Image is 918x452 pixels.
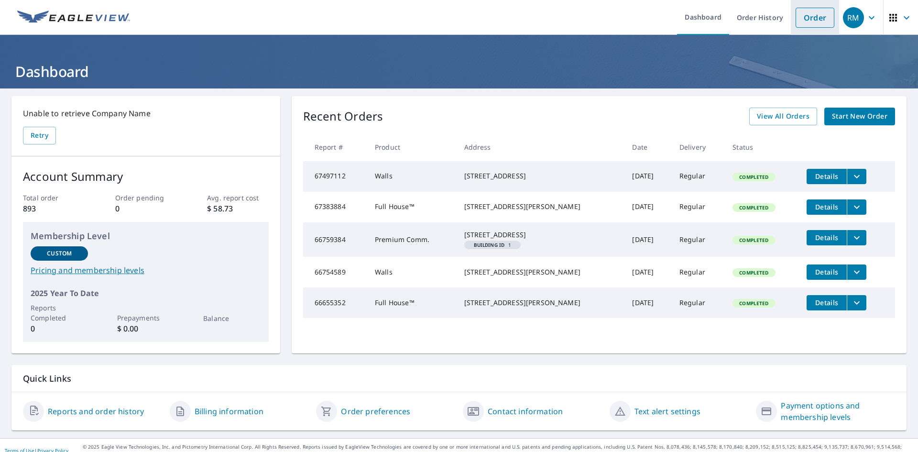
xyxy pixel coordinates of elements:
[31,265,261,276] a: Pricing and membership levels
[31,303,88,323] p: Reports Completed
[812,267,841,276] span: Details
[624,287,671,318] td: [DATE]
[303,192,367,222] td: 67383884
[367,192,457,222] td: Full House™
[733,174,774,180] span: Completed
[624,222,671,257] td: [DATE]
[23,373,895,385] p: Quick Links
[733,269,774,276] span: Completed
[832,110,887,122] span: Start New Order
[672,161,725,192] td: Regular
[781,400,895,423] a: Payment options and membership levels
[464,267,617,277] div: [STREET_ADDRESS][PERSON_NAME]
[23,108,269,119] p: Unable to retrieve Company Name
[11,62,907,81] h1: Dashboard
[672,133,725,161] th: Delivery
[464,171,617,181] div: [STREET_ADDRESS]
[303,257,367,287] td: 66754589
[303,222,367,257] td: 66759384
[115,193,176,203] p: Order pending
[812,172,841,181] span: Details
[23,203,84,214] p: 893
[17,11,130,25] img: EV Logo
[624,161,671,192] td: [DATE]
[303,108,383,125] p: Recent Orders
[47,249,72,258] p: Custom
[31,230,261,243] p: Membership Level
[468,243,517,247] span: 1
[464,298,617,308] div: [STREET_ADDRESS][PERSON_NAME]
[725,133,799,161] th: Status
[31,287,261,299] p: 2025 Year To Date
[847,199,866,215] button: filesDropdownBtn-67383884
[457,133,625,161] th: Address
[367,161,457,192] td: Walls
[847,295,866,310] button: filesDropdownBtn-66655352
[303,161,367,192] td: 67497112
[812,202,841,211] span: Details
[807,199,847,215] button: detailsBtn-67383884
[488,406,563,417] a: Contact information
[672,222,725,257] td: Regular
[624,192,671,222] td: [DATE]
[796,8,834,28] a: Order
[207,193,268,203] p: Avg. report cost
[847,265,866,280] button: filesDropdownBtn-66754589
[31,130,48,142] span: Retry
[367,133,457,161] th: Product
[812,233,841,242] span: Details
[624,257,671,287] td: [DATE]
[624,133,671,161] th: Date
[807,265,847,280] button: detailsBtn-66754589
[303,133,367,161] th: Report #
[303,287,367,318] td: 66655352
[672,257,725,287] td: Regular
[31,323,88,334] p: 0
[757,110,809,122] span: View All Orders
[749,108,817,125] a: View All Orders
[367,287,457,318] td: Full House™
[367,257,457,287] td: Walls
[843,7,864,28] div: RM
[117,323,175,334] p: $ 0.00
[117,313,175,323] p: Prepayments
[807,295,847,310] button: detailsBtn-66655352
[341,406,410,417] a: Order preferences
[807,169,847,184] button: detailsBtn-67497112
[733,237,774,243] span: Completed
[23,168,269,185] p: Account Summary
[115,203,176,214] p: 0
[672,192,725,222] td: Regular
[207,203,268,214] p: $ 58.73
[474,243,505,247] em: Building ID
[847,169,866,184] button: filesDropdownBtn-67497112
[807,230,847,245] button: detailsBtn-66759384
[847,230,866,245] button: filesDropdownBtn-66759384
[464,202,617,211] div: [STREET_ADDRESS][PERSON_NAME]
[824,108,895,125] a: Start New Order
[367,222,457,257] td: Premium Comm.
[733,204,774,211] span: Completed
[672,287,725,318] td: Regular
[464,230,617,240] div: [STREET_ADDRESS]
[812,298,841,307] span: Details
[23,193,84,203] p: Total order
[634,406,700,417] a: Text alert settings
[23,127,56,144] button: Retry
[48,406,144,417] a: Reports and order history
[733,300,774,307] span: Completed
[203,313,261,323] p: Balance
[195,406,263,417] a: Billing information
